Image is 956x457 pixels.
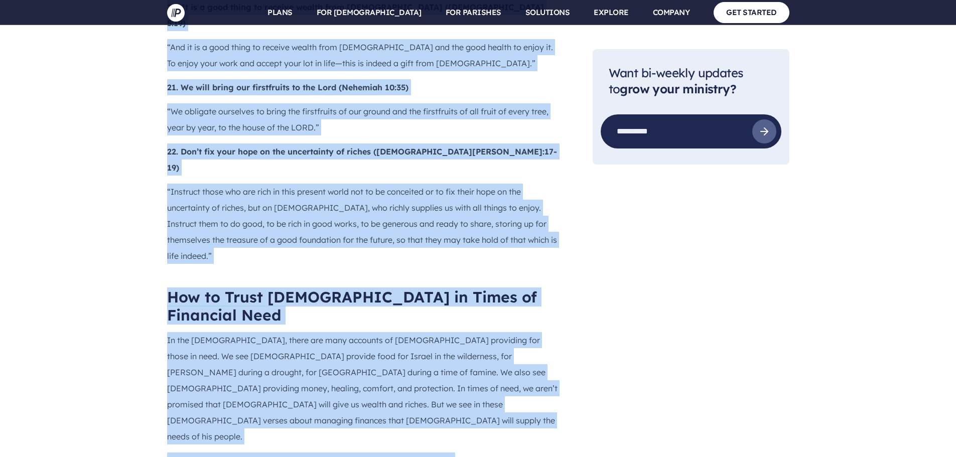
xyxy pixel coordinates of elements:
[167,288,561,324] h2: How to Trust [DEMOGRAPHIC_DATA] in Times of Financial Need
[620,82,736,97] strong: grow your ministry?
[609,65,744,97] span: Want bi-weekly updates to
[167,39,561,71] p: “And it is a good thing to receive wealth from [DEMOGRAPHIC_DATA] and the good health to enjoy it...
[714,2,789,23] a: GET STARTED
[167,332,561,444] p: In the [DEMOGRAPHIC_DATA], there are many accounts of [DEMOGRAPHIC_DATA] providing for those in n...
[167,184,561,264] p: “Instruct those who are rich in this present world not to be conceited or to fix their hope on th...
[167,82,408,92] b: 21. We will bring our firstfruits to the Lord (Nehemiah 10:35)
[167,146,557,173] b: 22. Don’t fix your hope on the uncertainty of riches ([DEMOGRAPHIC_DATA][PERSON_NAME]:17-19)
[167,103,561,135] p: “We obligate ourselves to bring the firstfruits of our ground and the firstfruits of all fruit of...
